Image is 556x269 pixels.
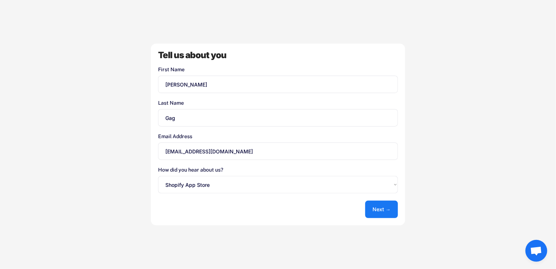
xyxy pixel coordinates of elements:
[158,100,398,105] div: Last Name
[158,167,398,172] div: How did you hear about us?
[158,67,398,72] div: First Name
[525,240,547,262] div: Ouvrir le chat
[158,51,398,60] div: Tell us about you
[158,142,398,160] input: Your email address
[158,134,398,139] div: Email Address
[365,201,398,218] button: Next →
